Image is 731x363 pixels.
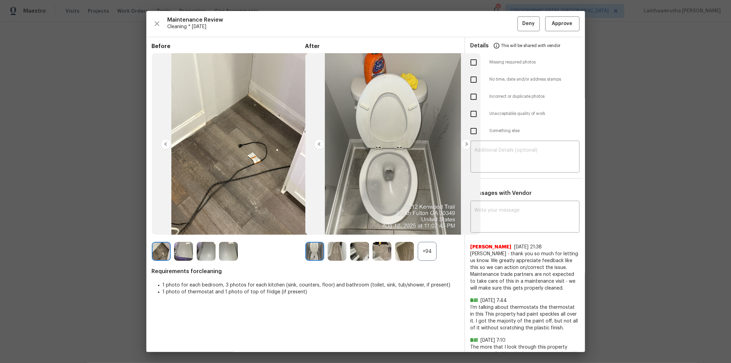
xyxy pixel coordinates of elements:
[160,139,171,150] img: left-chevron-button-url
[471,190,532,196] span: Messages with Vendor
[514,245,542,249] span: [DATE] 21:38
[522,20,535,28] span: Deny
[471,337,478,344] span: Bill
[517,16,540,31] button: Deny
[471,244,512,250] span: [PERSON_NAME]
[471,297,478,304] span: Bill
[465,71,585,88] div: No time, date and/or address stamps
[465,54,585,71] div: Missing required photos
[465,122,585,140] div: Something else
[490,128,580,134] span: Something else
[490,59,580,65] span: Missing required photos
[471,304,580,331] span: I’m talking about thermostats the thermostat in this This property had paint speckles all over it...
[168,23,517,30] span: Cleaning * [DATE]
[490,94,580,99] span: Incorrect or duplicate photos
[465,88,585,105] div: Incorrect or duplicate photos
[481,298,507,303] span: [DATE] 7:44
[481,338,506,343] span: [DATE] 7:10
[490,77,580,82] span: No time, date and/or address stamps
[501,37,561,54] span: This will be shared with vendor
[465,105,585,122] div: Unacceptable quality of work
[152,268,459,275] span: Requirements for cleaning
[314,139,325,150] img: left-chevron-button-url
[471,37,489,54] span: Details
[152,43,305,50] span: Before
[552,20,573,28] span: Approve
[461,139,472,150] img: right-chevron-button-url
[471,250,580,292] span: [PERSON_NAME] - thank you so much for letting us know. We greatly appreciate feedback like this s...
[490,111,580,117] span: Unacceptable quality of work
[418,242,437,261] div: +94
[163,289,459,295] li: 1 photo of thermostat and 1 photo of top of fridge (if present)
[305,43,459,50] span: After
[545,16,580,31] button: Approve
[163,282,459,289] li: 1 photo for each bedroom, 3 photos for each kitchen (sink, counters, floor) and bathroom (toilet,...
[168,16,517,23] span: Maintenance Review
